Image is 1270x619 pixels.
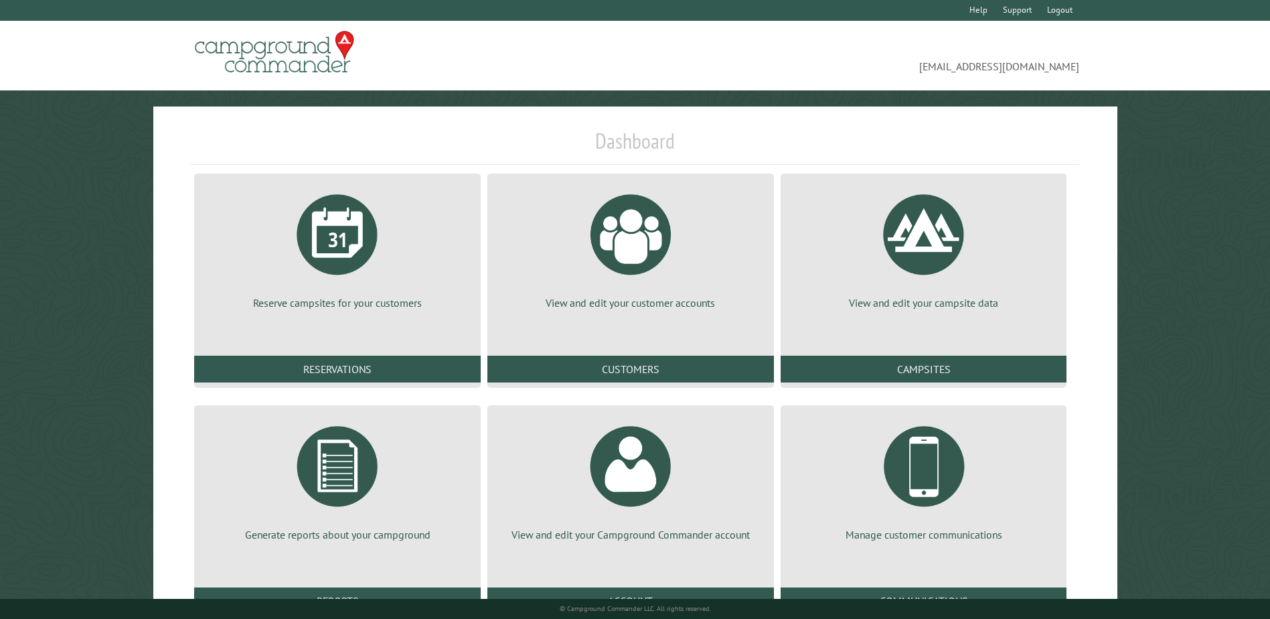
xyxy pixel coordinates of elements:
[194,588,481,614] a: Reports
[487,588,774,614] a: Account
[797,295,1051,310] p: View and edit your campsite data
[797,416,1051,542] a: Manage customer communications
[210,416,465,542] a: Generate reports about your campground
[503,527,758,542] p: View and edit your Campground Commander account
[503,184,758,310] a: View and edit your customer accounts
[797,527,1051,542] p: Manage customer communications
[503,295,758,310] p: View and edit your customer accounts
[191,128,1079,165] h1: Dashboard
[781,588,1067,614] a: Communications
[503,416,758,542] a: View and edit your Campground Commander account
[560,604,711,613] small: © Campground Commander LLC. All rights reserved.
[210,295,465,310] p: Reserve campsites for your customers
[191,26,358,78] img: Campground Commander
[210,527,465,542] p: Generate reports about your campground
[194,356,481,383] a: Reservations
[797,184,1051,310] a: View and edit your campsite data
[210,184,465,310] a: Reserve campsites for your customers
[487,356,774,383] a: Customers
[781,356,1067,383] a: Campsites
[635,37,1079,74] span: [EMAIL_ADDRESS][DOMAIN_NAME]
